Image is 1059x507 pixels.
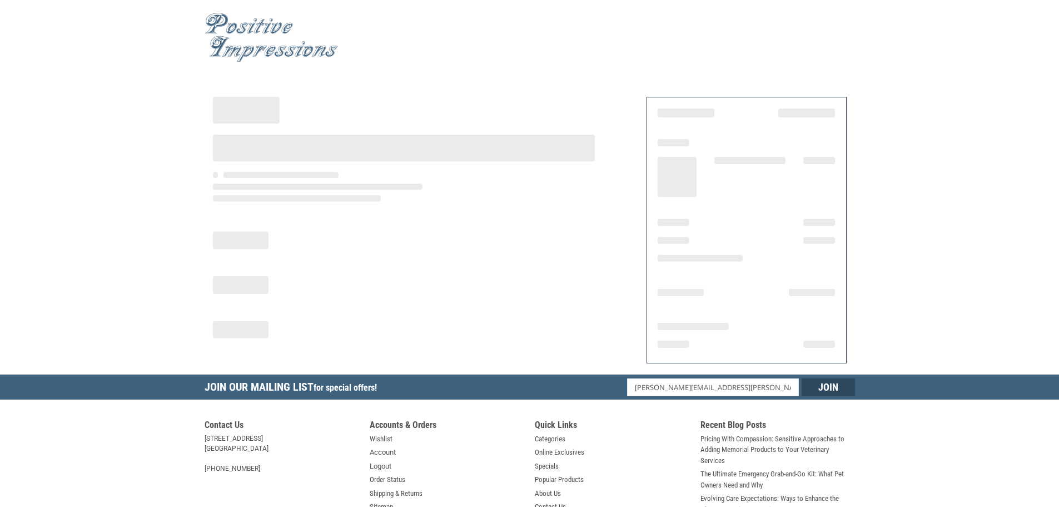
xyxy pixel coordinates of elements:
[802,378,855,396] input: Join
[370,447,396,458] a: Account
[205,13,338,62] img: Positive Impressions
[370,474,405,485] a: Order Status
[535,461,559,472] a: Specials
[370,420,524,434] h5: Accounts & Orders
[627,378,799,396] input: Email
[205,434,359,474] address: [STREET_ADDRESS] [GEOGRAPHIC_DATA] [PHONE_NUMBER]
[535,447,584,458] a: Online Exclusives
[535,434,565,445] a: Categories
[700,469,855,490] a: The Ultimate Emergency Grab-and-Go Kit: What Pet Owners Need and Why
[205,420,359,434] h5: Contact Us
[370,434,392,445] a: Wishlist
[535,420,689,434] h5: Quick Links
[535,488,561,499] a: About Us
[370,488,422,499] a: Shipping & Returns
[314,382,377,393] span: for special offers!
[205,375,382,403] h5: Join Our Mailing List
[370,461,391,472] a: Logout
[535,474,584,485] a: Popular Products
[700,434,855,466] a: Pricing With Compassion: Sensitive Approaches to Adding Memorial Products to Your Veterinary Serv...
[700,420,855,434] h5: Recent Blog Posts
